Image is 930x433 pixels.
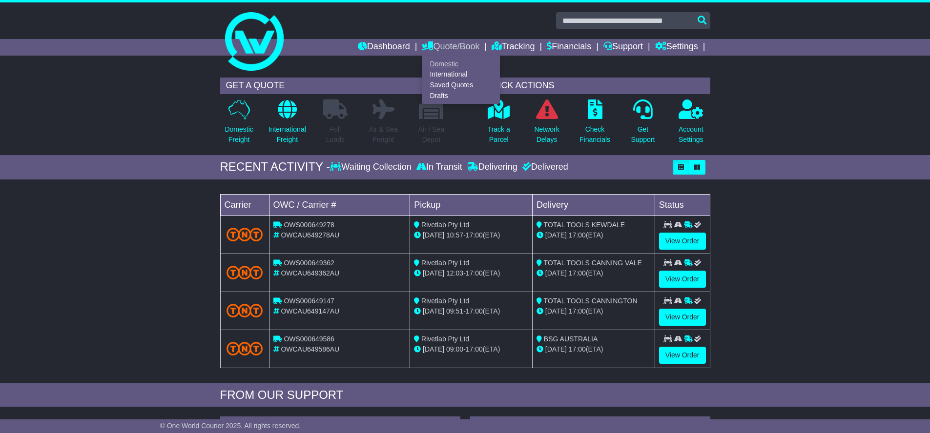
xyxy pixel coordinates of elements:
div: RECENT ACTIVITY - [220,160,331,174]
span: OWCAU649586AU [281,345,339,353]
span: 12:03 [446,269,463,277]
span: 09:00 [446,345,463,353]
a: NetworkDelays [534,99,559,150]
span: 17:00 [466,231,483,239]
div: - (ETA) [414,268,528,278]
span: Rivetlab Pty Ltd [421,221,469,229]
span: 17:00 [569,269,586,277]
a: Drafts [422,90,499,101]
div: (ETA) [537,344,651,354]
span: 17:00 [466,345,483,353]
a: International [422,69,499,80]
p: Domestic Freight [225,124,253,145]
span: OWS000649278 [284,221,334,229]
div: QUICK ACTIONS [480,78,710,94]
span: OWCAU649278AU [281,231,339,239]
span: TOTAL TOOLS KEWDALE [544,221,625,229]
span: [DATE] [423,345,444,353]
div: In Transit [414,162,465,173]
span: 17:00 [569,231,586,239]
td: OWC / Carrier # [269,194,410,216]
img: TNT_Domestic.png [227,266,263,279]
span: [DATE] [423,307,444,315]
a: AccountSettings [678,99,704,150]
span: OWCAU649362AU [281,269,339,277]
td: Pickup [410,194,533,216]
span: [DATE] [423,231,444,239]
span: Rivetlab Pty Ltd [421,297,469,305]
span: [DATE] [423,269,444,277]
p: Account Settings [679,124,703,145]
a: DomesticFreight [224,99,253,150]
p: Track a Parcel [488,124,510,145]
img: TNT_Domestic.png [227,228,263,241]
p: Network Delays [534,124,559,145]
div: Delivered [520,162,568,173]
div: FROM OUR SUPPORT [220,388,710,402]
span: TOTAL TOOLS CANNING VALE [544,259,642,267]
span: TOTAL TOOLS CANNINGTON [544,297,638,305]
a: Dashboard [358,39,410,56]
a: GetSupport [630,99,655,150]
img: TNT_Domestic.png [227,304,263,317]
div: - (ETA) [414,344,528,354]
div: (ETA) [537,268,651,278]
p: Full Loads [323,124,348,145]
p: International Freight [269,124,306,145]
span: Rivetlab Pty Ltd [421,259,469,267]
a: View Order [659,233,706,250]
a: Tracking [492,39,535,56]
span: BSG AUSTRALIA [544,335,598,343]
span: © One World Courier 2025. All rights reserved. [160,422,301,430]
p: Air & Sea Freight [369,124,398,145]
span: Rivetlab Pty Ltd [421,335,469,343]
a: View Order [659,309,706,326]
p: Get Support [631,124,655,145]
a: Domestic [422,59,499,69]
a: View Order [659,271,706,288]
a: InternationalFreight [268,99,307,150]
a: Financials [547,39,591,56]
a: Support [603,39,643,56]
div: Waiting Collection [330,162,413,173]
div: - (ETA) [414,306,528,316]
span: 10:57 [446,231,463,239]
div: (ETA) [537,230,651,240]
a: CheckFinancials [579,99,611,150]
div: Quote/Book [422,56,500,104]
td: Carrier [220,194,269,216]
span: OWCAU649147AU [281,307,339,315]
span: [DATE] [545,307,567,315]
div: GET A QUOTE [220,78,451,94]
span: 17:00 [569,345,586,353]
a: Saved Quotes [422,80,499,91]
td: Status [655,194,710,216]
img: TNT_Domestic.png [227,342,263,355]
span: [DATE] [545,231,567,239]
span: OWS000649147 [284,297,334,305]
span: 17:00 [466,307,483,315]
a: Track aParcel [487,99,511,150]
span: 09:51 [446,307,463,315]
span: 17:00 [466,269,483,277]
span: [DATE] [545,269,567,277]
a: Settings [655,39,698,56]
span: 17:00 [569,307,586,315]
div: (ETA) [537,306,651,316]
a: View Order [659,347,706,364]
div: Delivering [465,162,520,173]
span: OWS000649362 [284,259,334,267]
p: Check Financials [579,124,610,145]
div: - (ETA) [414,230,528,240]
p: Air / Sea Depot [418,124,445,145]
a: Quote/Book [422,39,479,56]
span: [DATE] [545,345,567,353]
span: OWS000649586 [284,335,334,343]
td: Delivery [532,194,655,216]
